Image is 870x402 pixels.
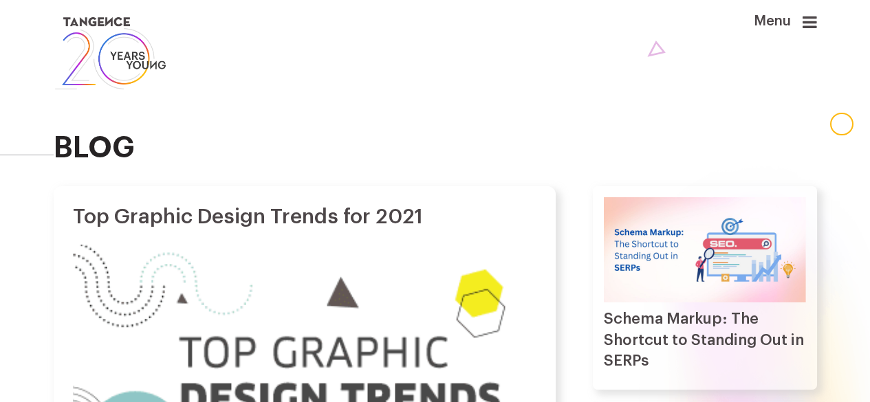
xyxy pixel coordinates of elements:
[604,311,804,369] a: Schema Markup: The Shortcut to Standing Out in SERPs
[604,197,806,302] img: Schema Markup: The Shortcut to Standing Out in SERPs
[54,132,817,164] h2: blog
[73,205,536,228] h1: Top Graphic Design Trends for 2021
[54,14,168,93] img: logo SVG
